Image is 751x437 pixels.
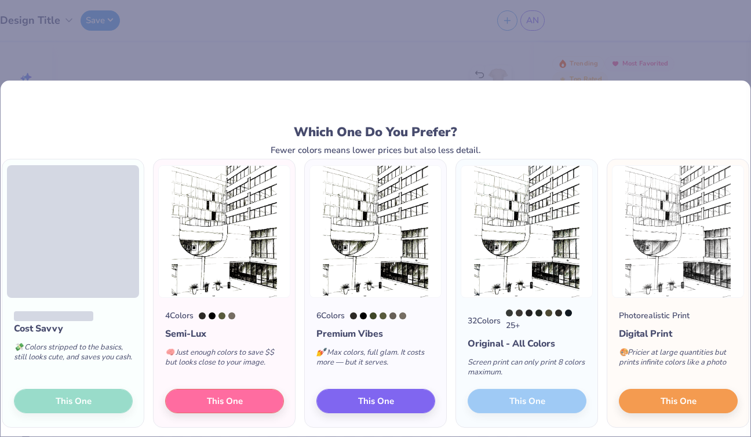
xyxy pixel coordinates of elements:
[612,165,744,298] img: Photorealistic preview
[468,315,501,327] div: 32 Colors
[316,309,345,322] div: 6 Colors
[14,336,133,374] div: Colors stripped to the basics, still looks cute, and saves you cash.
[516,309,523,316] div: Black 7 C
[316,389,435,413] button: This One
[207,395,243,408] span: This One
[619,327,738,341] div: Digital Print
[165,341,284,379] div: Just enough colors to save $$ but looks close to your image.
[565,309,572,316] div: Black 6 C
[316,347,326,358] span: 💅
[389,312,396,319] div: 405 C
[399,312,406,319] div: 404 C
[199,312,206,319] div: Black C
[165,327,284,341] div: Semi-Lux
[619,347,628,358] span: 🎨
[350,312,357,319] div: Black C
[619,341,738,379] div: Pricier at large quantities but prints infinite colors like a photo
[545,309,552,316] div: 7771 C
[468,337,586,351] div: Original - All Colors
[228,312,235,319] div: 404 C
[209,312,216,319] div: Black
[506,309,513,316] div: 447 C
[526,309,533,316] div: Neutral Black C
[309,165,442,298] img: 6 color option
[158,165,290,298] img: 4 color option
[165,309,194,322] div: 4 Colors
[535,309,542,316] div: Black 3 C
[294,123,457,141] h3: Which One Do You Prefer?
[506,309,586,332] div: 25 +
[360,312,367,319] div: Black
[619,389,738,413] button: This One
[619,309,690,322] div: Photorealistic Print
[380,312,387,319] div: 7763 C
[316,341,435,379] div: Max colors, full glam. It costs more — but it serves.
[14,322,133,336] div: Cost Savvy
[271,145,481,155] div: Fewer colors means lower prices but also less detail.
[165,347,174,358] span: 🧠
[461,165,593,298] img: 32 color option
[14,342,23,352] span: 💸
[316,327,435,341] div: Premium Vibes
[555,309,562,316] div: Black C
[468,351,586,389] div: Screen print can only print 8 colors maximum.
[661,395,697,408] span: This One
[165,389,284,413] button: This One
[218,312,225,319] div: 7763 C
[370,312,377,319] div: 5743 C
[358,395,394,408] span: This One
